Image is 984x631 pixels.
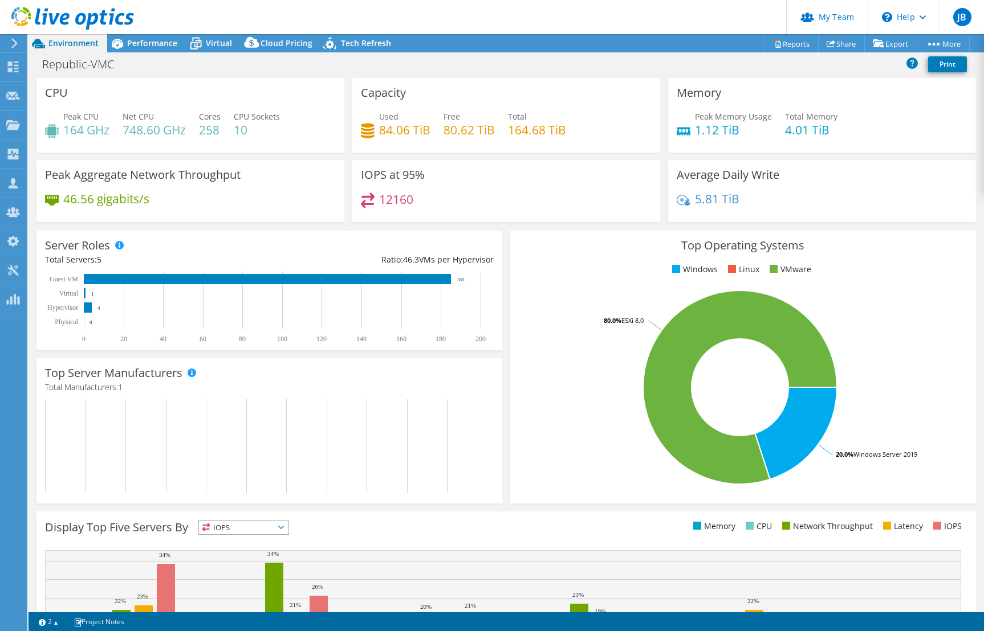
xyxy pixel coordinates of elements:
h4: 164.68 TiB [508,124,566,136]
text: 1 [91,291,94,297]
a: Project Notes [66,614,132,629]
li: Linux [725,263,759,276]
li: Latency [880,520,923,532]
text: 34% [267,550,279,557]
h4: 12160 [379,193,413,206]
text: 120 [316,335,327,343]
h4: 84.06 TiB [379,124,430,136]
tspan: Windows Server 2019 [853,450,917,458]
h4: 10 [234,124,280,136]
h3: Top Server Manufacturers [45,367,182,379]
span: Cloud Pricing [261,38,312,48]
a: Export [864,35,917,52]
text: 100 [277,335,287,343]
svg: \n [882,12,892,22]
li: CPU [743,520,772,532]
h3: CPU [45,87,68,99]
text: 40 [160,335,166,343]
text: 26% [312,583,323,590]
div: Total Servers: [45,253,269,266]
span: Tech Refresh [341,38,391,48]
span: Total Memory [785,111,837,122]
h4: 4.01 TiB [785,124,837,136]
a: 2 [31,614,66,629]
text: Virtual [59,289,79,297]
text: 160 [396,335,406,343]
span: 1 [118,382,123,392]
text: 19% [595,608,606,614]
h3: Memory [677,87,721,99]
h4: Total Manufacturers: [45,381,494,394]
h4: 258 [199,124,221,136]
h4: 80.62 TiB [444,124,495,136]
text: 21% [465,602,476,609]
text: Hypervisor [47,304,78,312]
text: 4 [97,305,100,311]
text: 185 [457,277,465,282]
h4: 5.81 TiB [695,192,739,205]
span: Free [444,111,460,122]
span: IOPS [199,521,288,534]
text: Physical [55,318,78,326]
text: 60 [200,335,206,343]
li: Windows [669,263,718,276]
h4: 748.60 GHz [123,124,186,136]
a: More [917,35,970,52]
span: 46.3 [403,254,419,265]
h4: 164 GHz [63,124,109,136]
h3: IOPS at 95% [361,169,425,181]
text: Guest VM [50,275,78,283]
span: Peak Memory Usage [695,111,772,122]
h3: Top Operating Systems [519,239,967,252]
h4: 46.56 gigabits/s [63,192,149,205]
tspan: 80.0% [604,316,621,325]
text: 34% [159,551,170,558]
text: 22% [747,597,759,604]
h4: 1.12 TiB [695,124,772,136]
text: 0 [82,335,86,343]
span: Virtual [206,38,232,48]
div: Ratio: VMs per Hypervisor [269,253,493,266]
span: Environment [48,38,99,48]
text: 20% [420,603,432,610]
a: Print [928,56,967,72]
a: Share [818,35,865,52]
span: 5 [97,254,101,265]
li: Network Throughput [779,520,873,532]
span: Cores [199,111,221,122]
text: 0 [90,319,92,325]
h3: Server Roles [45,239,110,252]
text: 200 [475,335,486,343]
text: 23% [572,591,584,598]
span: Total [508,111,527,122]
h1: Republic-VMC [37,58,132,71]
span: Used [379,111,399,122]
text: 140 [356,335,367,343]
li: VMware [767,263,811,276]
text: 22% [115,597,126,604]
tspan: 20.0% [836,450,853,458]
span: CPU Sockets [234,111,280,122]
text: 20 [120,335,127,343]
li: Memory [690,520,735,532]
span: Net CPU [123,111,154,122]
span: JB [953,8,971,26]
text: 21% [290,601,301,608]
text: 180 [436,335,446,343]
h3: Capacity [361,87,406,99]
a: Reports [764,35,819,52]
span: Peak CPU [63,111,99,122]
text: 80 [239,335,246,343]
span: Performance [127,38,177,48]
text: 23% [137,593,148,600]
li: IOPS [930,520,962,532]
h3: Peak Aggregate Network Throughput [45,169,241,181]
h3: Average Daily Write [677,169,779,181]
tspan: ESXi 8.0 [621,316,644,325]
